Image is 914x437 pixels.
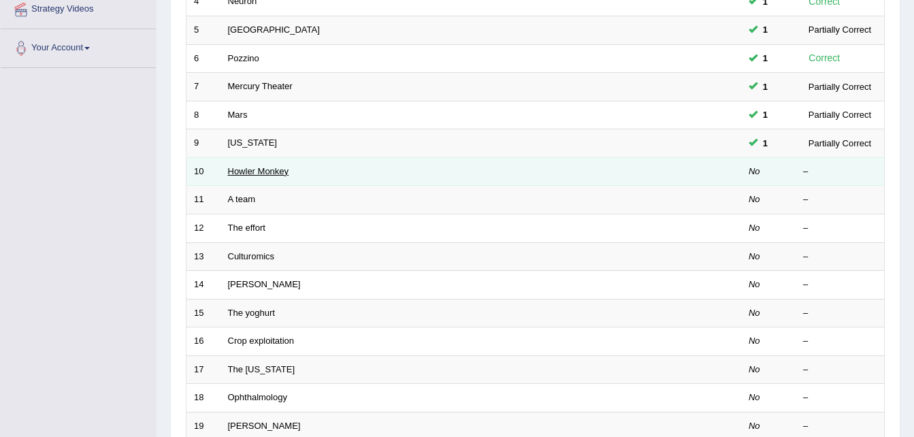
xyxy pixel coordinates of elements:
[749,251,760,261] em: No
[803,193,877,206] div: –
[803,363,877,376] div: –
[228,194,255,204] a: A team
[228,166,289,176] a: Howler Monkey
[186,327,221,356] td: 16
[228,279,301,289] a: [PERSON_NAME]
[228,110,248,120] a: Mars
[228,81,293,91] a: Mercury Theater
[186,214,221,242] td: 12
[186,16,221,45] td: 5
[803,278,877,291] div: –
[186,384,221,412] td: 18
[228,421,301,431] a: [PERSON_NAME]
[803,136,877,150] div: Partially Correct
[228,336,295,346] a: Crop exploitation
[749,194,760,204] em: No
[803,250,877,263] div: –
[186,186,221,214] td: 11
[803,335,877,348] div: –
[749,364,760,374] em: No
[749,421,760,431] em: No
[757,80,773,94] span: You can still take this question
[757,22,773,37] span: You can still take this question
[228,53,259,63] a: Pozzino
[803,222,877,235] div: –
[749,336,760,346] em: No
[803,80,877,94] div: Partially Correct
[803,420,877,433] div: –
[803,22,877,37] div: Partially Correct
[186,44,221,73] td: 6
[757,108,773,122] span: You can still take this question
[749,308,760,318] em: No
[186,271,221,300] td: 14
[749,166,760,176] em: No
[228,364,295,374] a: The [US_STATE]
[186,299,221,327] td: 15
[186,129,221,158] td: 9
[186,355,221,384] td: 17
[803,108,877,122] div: Partially Correct
[186,157,221,186] td: 10
[757,51,773,65] span: You can still take this question
[749,223,760,233] em: No
[803,307,877,320] div: –
[803,165,877,178] div: –
[749,392,760,402] em: No
[749,279,760,289] em: No
[1,29,156,63] a: Your Account
[228,308,275,318] a: The yoghurt
[803,50,846,66] div: Correct
[228,223,265,233] a: The effort
[228,251,275,261] a: Culturomics
[186,242,221,271] td: 13
[186,73,221,101] td: 7
[757,136,773,150] span: You can still take this question
[228,25,320,35] a: [GEOGRAPHIC_DATA]
[186,101,221,129] td: 8
[228,137,277,148] a: [US_STATE]
[228,392,287,402] a: Ophthalmology
[803,391,877,404] div: –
